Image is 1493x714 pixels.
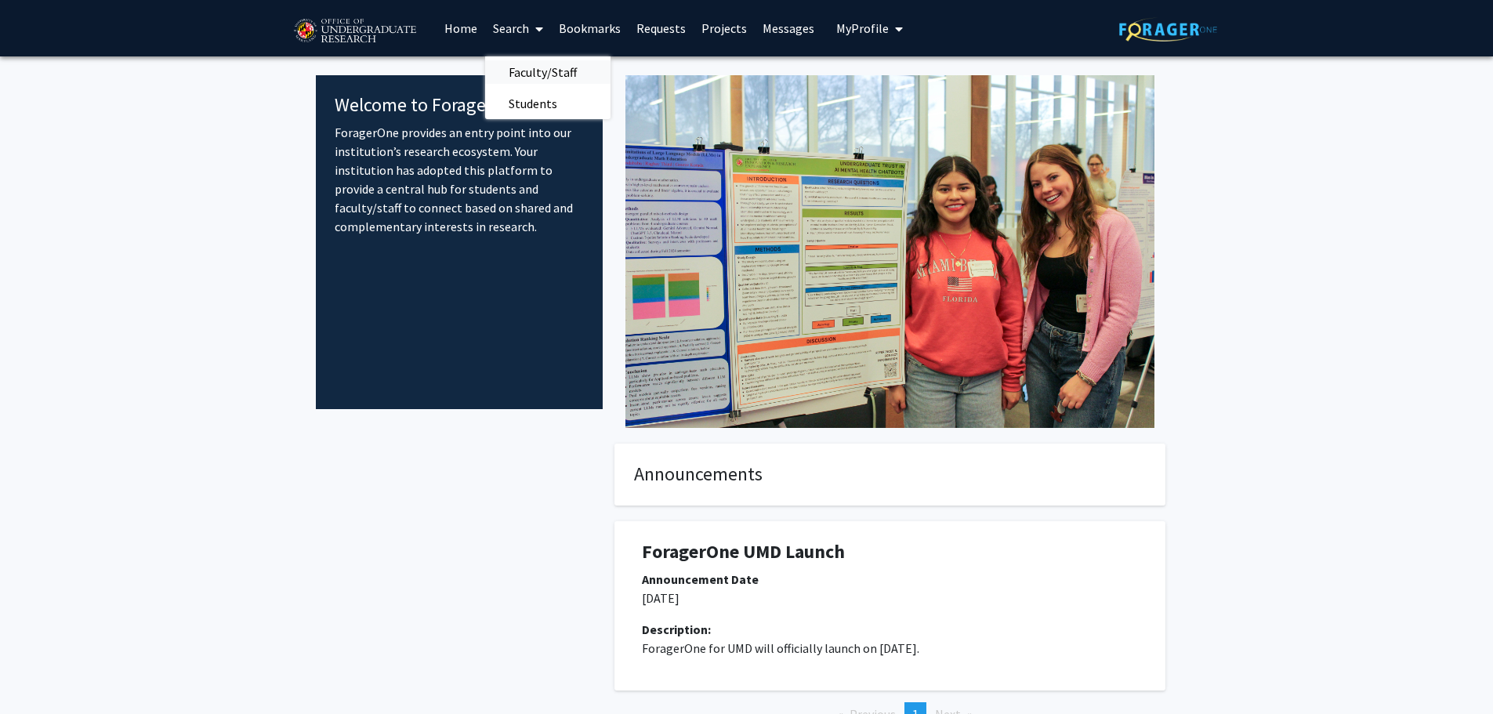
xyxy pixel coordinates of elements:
a: Messages [755,1,822,56]
a: Home [437,1,485,56]
a: Faculty/Staff [485,60,611,84]
a: Requests [629,1,694,56]
p: ForagerOne for UMD will officially launch on [DATE]. [642,639,1138,658]
h1: ForagerOne UMD Launch [642,541,1138,564]
span: Students [485,88,581,119]
h4: Welcome to ForagerOne [335,94,585,117]
p: ForagerOne provides an entry point into our institution’s research ecosystem. Your institution ha... [335,123,585,236]
img: University of Maryland Logo [288,12,421,51]
iframe: Chat [12,643,67,702]
div: Description: [642,620,1138,639]
img: Cover Image [625,75,1154,428]
h4: Announcements [634,463,1146,486]
a: Projects [694,1,755,56]
img: ForagerOne Logo [1119,17,1217,42]
span: Faculty/Staff [485,56,600,88]
p: [DATE] [642,589,1138,607]
a: Bookmarks [551,1,629,56]
a: Students [485,92,611,115]
div: Announcement Date [642,570,1138,589]
span: My Profile [836,20,889,36]
a: Search [485,1,551,56]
